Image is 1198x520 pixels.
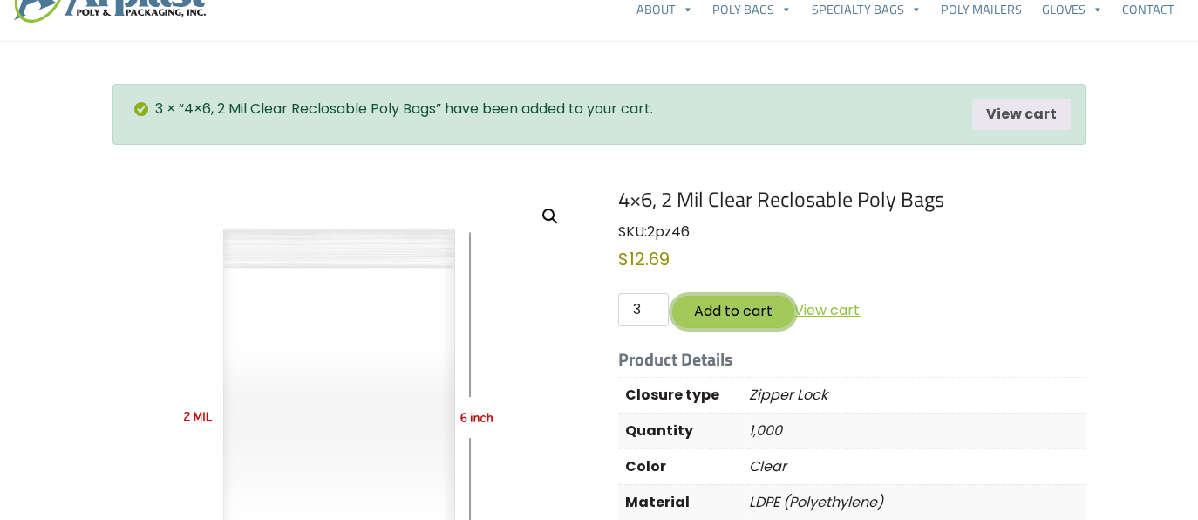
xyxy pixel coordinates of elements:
[972,99,1071,130] a: View cart
[647,222,690,242] span: 2pz46
[112,84,1086,145] div: 3 × “4×6, 2 Mil Clear Reclosable Poly Bags” have been added to your cart.
[749,449,1086,484] p: Clear
[618,349,1086,370] h5: Product Details
[618,413,749,448] th: Quantity
[618,247,629,271] span: $
[618,484,749,520] th: Material
[618,222,690,242] span: SKU:
[749,485,1086,520] p: LDPE (Polyethylene)
[618,377,749,413] th: Closure type
[672,296,794,328] button: Add to cart
[618,293,669,326] input: Qty
[749,414,1086,448] p: 1,000
[618,448,749,484] th: Color
[618,247,670,271] bdi: 12.69
[749,378,1086,413] p: Zipper Lock
[618,187,1086,212] h1: 4×6, 2 Mil Clear Reclosable Poly Bags
[794,293,860,321] a: View cart
[534,201,566,232] a: View full-screen image gallery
